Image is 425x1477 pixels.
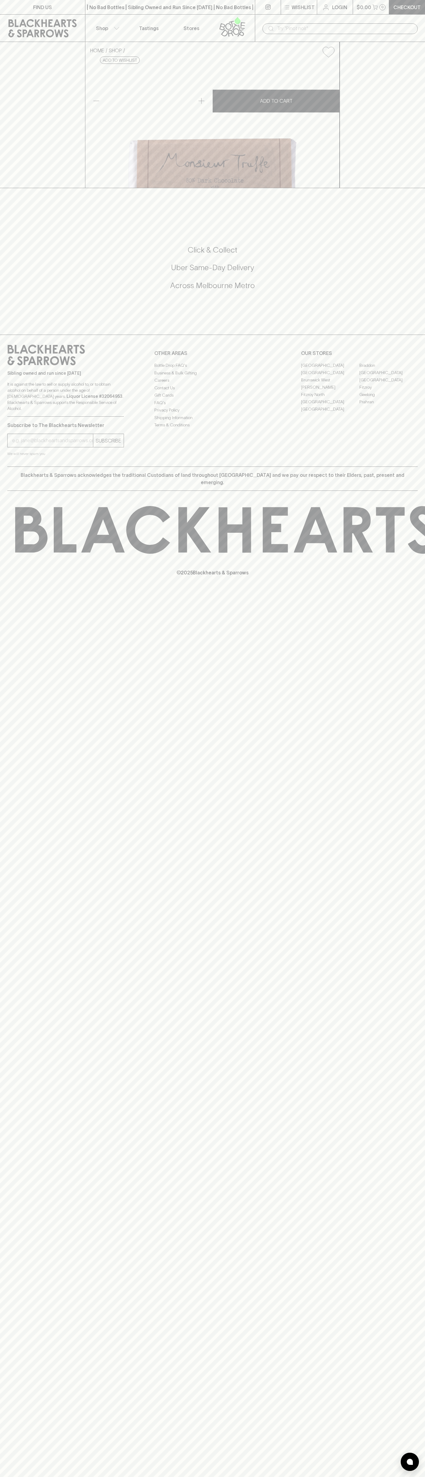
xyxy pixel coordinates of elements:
[100,57,140,64] button: Add to wishlist
[170,15,213,42] a: Stores
[332,4,347,11] p: Login
[154,362,271,369] a: Bottle Drop FAQ's
[154,369,271,377] a: Business & Bulk Gifting
[359,369,418,376] a: [GEOGRAPHIC_DATA]
[90,48,104,53] a: HOME
[301,398,359,405] a: [GEOGRAPHIC_DATA]
[109,48,122,53] a: SHOP
[359,391,418,398] a: Geelong
[407,1459,413,1465] img: bubble-icon
[7,381,124,411] p: It is against the law to sell or supply alcohol to, or to obtain alcohol on behalf of a person un...
[96,25,108,32] p: Shop
[359,376,418,384] a: [GEOGRAPHIC_DATA]
[301,376,359,384] a: Brunswick West
[33,4,52,11] p: FIND US
[359,384,418,391] a: Fitzroy
[7,451,124,457] p: We will never spam you
[154,407,271,414] a: Privacy Policy
[7,245,418,255] h5: Click & Collect
[301,391,359,398] a: Fitzroy North
[301,384,359,391] a: [PERSON_NAME]
[96,437,121,444] p: SUBSCRIBE
[139,25,159,32] p: Tastings
[359,398,418,405] a: Prahran
[85,62,339,188] img: 3440.png
[357,4,371,11] p: $0.00
[277,24,413,33] input: Try "Pinot noir"
[381,5,384,9] p: 0
[183,25,199,32] p: Stores
[154,414,271,421] a: Shipping Information
[7,281,418,291] h5: Across Melbourne Metro
[85,15,128,42] button: Shop
[292,4,315,11] p: Wishlist
[154,377,271,384] a: Careers
[154,422,271,429] a: Terms & Conditions
[7,221,418,322] div: Call to action block
[67,394,122,399] strong: Liquor License #32064953
[154,392,271,399] a: Gift Cards
[154,399,271,406] a: FAQ's
[12,436,93,446] input: e.g. jane@blackheartsandsparrows.com.au
[301,349,418,357] p: OUR STORES
[320,44,337,60] button: Add to wishlist
[154,349,271,357] p: OTHER AREAS
[213,90,340,112] button: ADD TO CART
[154,384,271,391] a: Contact Us
[359,362,418,369] a: Braddon
[260,97,293,105] p: ADD TO CART
[301,369,359,376] a: [GEOGRAPHIC_DATA]
[93,434,124,447] button: SUBSCRIBE
[7,370,124,376] p: Sibling owned and run since [DATE]
[12,471,413,486] p: Blackhearts & Sparrows acknowledges the traditional Custodians of land throughout [GEOGRAPHIC_DAT...
[301,405,359,413] a: [GEOGRAPHIC_DATA]
[301,362,359,369] a: [GEOGRAPHIC_DATA]
[128,15,170,42] a: Tastings
[7,263,418,273] h5: Uber Same-Day Delivery
[393,4,421,11] p: Checkout
[7,422,124,429] p: Subscribe to The Blackhearts Newsletter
